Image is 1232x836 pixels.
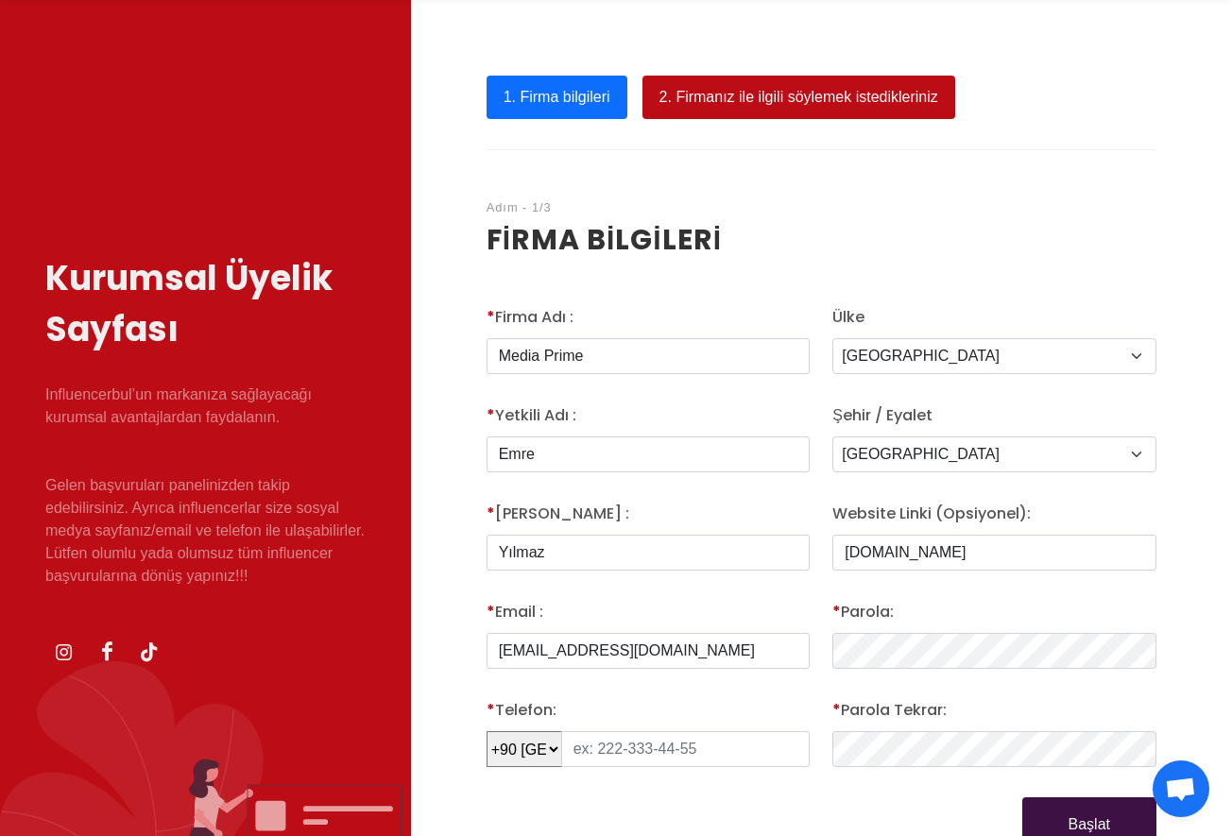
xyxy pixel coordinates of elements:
[45,474,366,588] p: Gelen başvuruları panelinizden takip edebilirsiniz. Ayrıca influencerlar size sosyal medya sayfan...
[487,404,576,427] label: Yetkili Adı :
[487,218,1156,261] h2: Firma Bilgileri
[45,253,366,355] h1: Kurumsal Üyelik Sayfası
[487,633,811,669] input: johndoe@influencerbul.com
[832,699,947,722] label: Parola Tekrar:
[832,306,864,329] label: Ülke
[832,601,894,623] label: Parola:
[487,699,556,722] label: Telefon:
[487,503,629,525] label: [PERSON_NAME] :
[487,601,543,623] label: Email :
[487,76,627,119] a: 1. Firma bilgileri
[487,200,552,214] span: Adım - 1/3
[832,535,1156,571] input: https://influencerbul.com
[642,76,955,119] a: 2. Firmanız ile ilgili söylemek istedikleriniz
[561,731,811,767] input: ex: 222-333-44-55
[45,384,366,429] p: Influencerbul’un markanıza sağlayacağı kurumsal avantajlardan faydalanın.
[832,503,1031,525] label: Website Linki (Opsiyonel):
[1153,760,1209,817] a: Açık sohbet
[487,306,573,329] label: Firma Adı :
[832,404,933,427] label: Şehir / Eyalet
